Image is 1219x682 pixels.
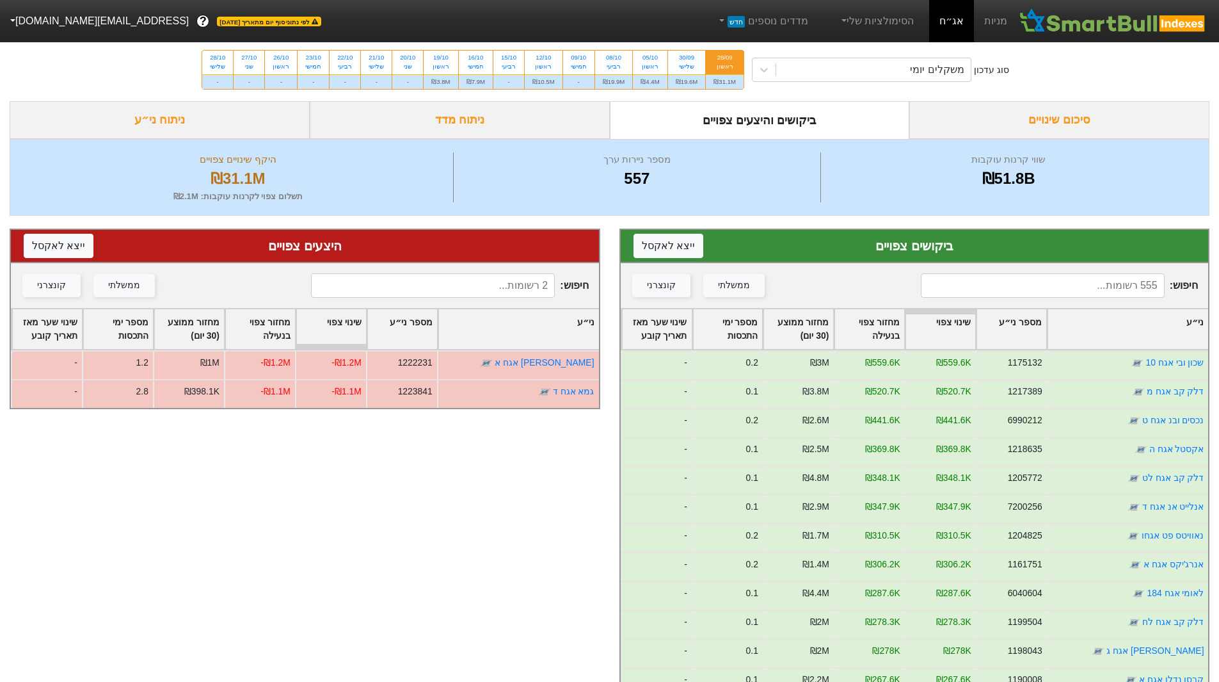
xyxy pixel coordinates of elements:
div: ביקושים והיצעים צפויים [610,101,910,139]
img: tase link [1127,414,1140,427]
div: ₪559.6K [864,356,900,369]
div: ₪348.1K [864,471,900,485]
div: -₪1.1M [331,385,362,398]
div: סיכום שינויים [909,101,1209,139]
img: tase link [1128,558,1141,571]
div: ₪347.9K [936,500,971,514]
div: קונצרני [37,279,66,293]
div: ₪2M [809,615,829,629]
div: ₪4.8M [802,471,829,485]
div: Toggle SortBy [905,309,975,349]
div: ₪2.6M [802,414,829,427]
div: ₪31.1M [26,167,450,190]
img: tase link [1127,472,1140,485]
img: tase link [538,386,551,398]
div: ₪369.8K [864,442,900,456]
div: Toggle SortBy [12,309,82,349]
img: tase link [1092,645,1104,658]
div: 28/09 [713,53,736,62]
div: 1.2 [136,356,148,369]
a: אנרג'יקס אגח א [1143,559,1204,569]
img: tase link [1127,501,1140,514]
div: רביעי [337,62,353,71]
div: - [202,74,233,89]
a: לאומי אגח 184 [1147,588,1204,598]
div: - [493,74,524,89]
div: - [621,437,692,466]
a: דלק קב אגח מ [1146,386,1204,396]
a: אנלייט אנ אגח ד [1142,501,1204,512]
div: 16/10 [466,53,485,62]
div: ₪4.4M [802,587,829,600]
button: ייצא לאקסל [24,234,93,258]
a: נכסים ובנ אגח ט [1142,415,1204,425]
div: - [330,74,360,89]
div: 23/10 [305,53,321,62]
div: Toggle SortBy [367,309,437,349]
div: ₪306.2K [864,558,900,571]
div: ₪10.5M [525,74,562,89]
div: ביקושים צפויים [633,236,1196,256]
div: שלישי [676,62,698,71]
div: ₪347.9K [864,500,900,514]
div: 1199504 [1007,615,1042,629]
div: - [11,350,82,379]
div: ₪278K [943,644,971,658]
div: ממשלתי [108,279,140,293]
div: 1205772 [1007,471,1042,485]
span: חיפוש : [921,273,1198,298]
div: ₪278.3K [936,615,971,629]
div: - [392,74,423,89]
div: ₪287.6K [864,587,900,600]
div: Toggle SortBy [83,309,153,349]
div: ראשון [273,62,289,71]
img: tase link [1134,443,1147,456]
div: 6990212 [1007,414,1042,427]
div: תשלום צפוי לקרנות עוקבות : ₪2.1M [26,190,450,203]
span: חיפוש : [311,273,588,298]
div: חמישי [466,62,485,71]
div: שני [400,62,415,71]
div: 0.1 [745,442,758,456]
a: [PERSON_NAME] אגח ג [1106,645,1204,656]
div: 1161751 [1007,558,1042,571]
div: 15/10 [501,53,516,62]
img: tase link [1126,530,1139,542]
a: הסימולציות שלי [834,8,920,34]
div: - [621,466,692,494]
div: Toggle SortBy [296,309,366,349]
div: ₪310.5K [864,529,900,542]
div: 0.1 [745,500,758,514]
div: חמישי [305,62,321,71]
div: - [11,379,82,408]
div: ₪3M [809,356,829,369]
div: ראשון [713,62,736,71]
img: tase link [1132,587,1145,600]
div: - [621,610,692,638]
div: חמישי [571,62,587,71]
div: - [563,74,594,89]
div: 0.1 [745,644,758,658]
img: tase link [1131,386,1144,398]
div: 557 [457,167,818,190]
img: SmartBull [1017,8,1209,34]
div: ניתוח ני״ע [10,101,310,139]
div: 0.2 [745,558,758,571]
div: ₪2.5M [802,442,829,456]
div: ₪278K [872,644,900,658]
div: סוג עדכון [974,63,1009,77]
div: - [298,74,329,89]
div: ₪2M [809,644,829,658]
div: 1217389 [1007,385,1042,398]
div: ₪3.8M [802,385,829,398]
div: Toggle SortBy [976,309,1046,349]
div: ₪31.1M [706,74,744,89]
div: ₪2.9M [802,500,829,514]
div: Toggle SortBy [763,309,833,349]
div: 7200256 [1007,500,1042,514]
div: ₪348.1K [936,471,971,485]
div: ₪441.6K [864,414,900,427]
div: - [265,74,297,89]
div: 0.2 [745,356,758,369]
img: tase link [1131,357,1143,369]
